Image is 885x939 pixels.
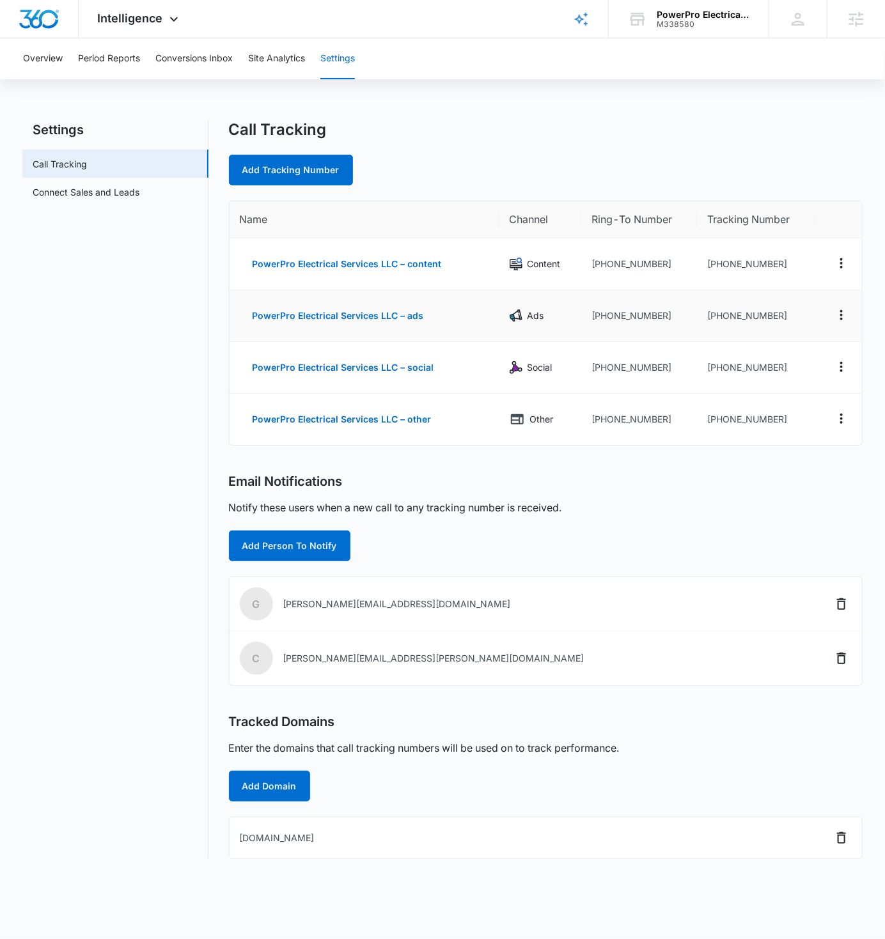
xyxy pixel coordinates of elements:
[581,290,697,342] td: [PHONE_NUMBER]
[229,155,353,185] a: Add Tracking Number
[697,394,815,445] td: [PHONE_NUMBER]
[831,828,852,848] button: Delete
[33,185,139,199] a: Connect Sales and Leads
[831,594,852,614] button: Delete
[831,305,852,325] button: Actions
[22,120,208,139] h2: Settings
[831,253,852,274] button: Actions
[530,412,554,426] p: Other
[697,201,815,238] th: Tracking Number
[581,201,697,238] th: Ring-To Number
[240,352,447,383] button: PowerPro Electrical Services LLC – social
[581,394,697,445] td: [PHONE_NUMBER]
[230,632,799,685] td: [PERSON_NAME][EMAIL_ADDRESS][PERSON_NAME][DOMAIN_NAME]
[657,20,750,29] div: account id
[499,201,581,238] th: Channel
[831,648,852,669] button: Delete
[230,818,672,858] td: [DOMAIN_NAME]
[240,587,273,621] span: g
[528,257,561,271] p: Content
[240,249,455,279] button: PowerPro Electrical Services LLC – content
[831,357,852,377] button: Actions
[657,10,750,20] div: account name
[23,38,63,79] button: Overview
[240,300,437,331] button: PowerPro Electrical Services LLC – ads
[320,38,355,79] button: Settings
[229,120,327,139] h1: Call Tracking
[697,290,815,342] td: [PHONE_NUMBER]
[229,500,562,515] p: Notify these users when a new call to any tracking number is received.
[229,714,335,730] h2: Tracked Domains
[510,258,522,270] img: Content
[528,309,544,323] p: Ads
[510,361,522,374] img: Social
[697,238,815,290] td: [PHONE_NUMBER]
[831,408,852,429] button: Actions
[33,157,87,171] a: Call Tracking
[240,642,273,675] span: c
[229,740,620,756] p: Enter the domains that call tracking numbers will be used on to track performance.
[528,361,552,375] p: Social
[98,12,163,25] span: Intelligence
[581,342,697,394] td: [PHONE_NUMBER]
[229,474,343,490] h2: Email Notifications
[78,38,140,79] button: Period Reports
[230,201,499,238] th: Name
[155,38,233,79] button: Conversions Inbox
[581,238,697,290] td: [PHONE_NUMBER]
[248,38,305,79] button: Site Analytics
[697,342,815,394] td: [PHONE_NUMBER]
[229,531,350,561] button: Add Person To Notify
[229,771,310,802] button: Add Domain
[230,577,799,632] td: [PERSON_NAME][EMAIL_ADDRESS][DOMAIN_NAME]
[510,309,522,322] img: Ads
[240,404,444,435] button: PowerPro Electrical Services LLC – other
